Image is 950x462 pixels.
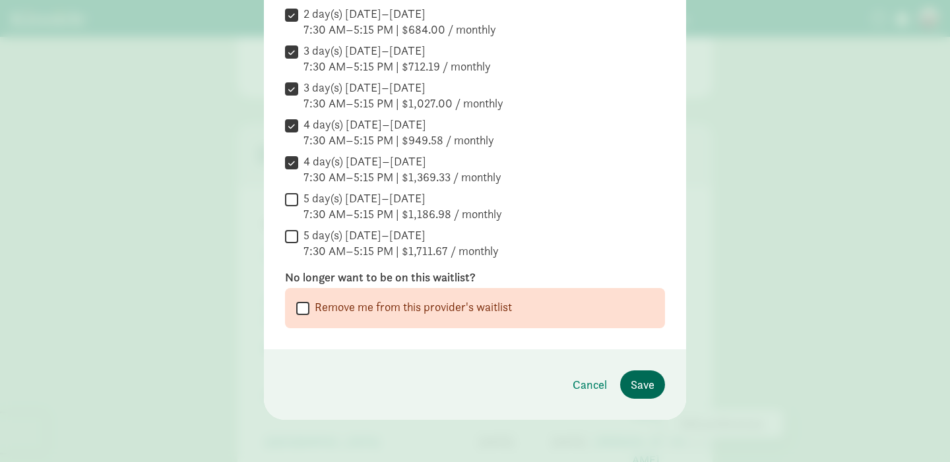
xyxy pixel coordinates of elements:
div: 7:30 AM–5:15 PM | $1,369.33 / monthly [303,169,501,185]
div: 7:30 AM–5:15 PM | $684.00 / monthly [303,22,496,38]
div: 7:30 AM–5:15 PM | $712.19 / monthly [303,59,491,74]
div: 7:30 AM–5:15 PM | $1,186.98 / monthly [303,206,502,222]
div: 2 day(s) [DATE]–[DATE] [303,6,496,22]
div: 7:30 AM–5:15 PM | $1,711.67 / monthly [303,243,499,259]
div: 4 day(s) [DATE]–[DATE] [303,117,494,132]
div: 3 day(s) [DATE]–[DATE] [303,80,503,96]
button: Save [620,370,665,399]
div: 7:30 AM–5:15 PM | $949.58 / monthly [303,132,494,148]
div: 5 day(s) [DATE]–[DATE] [303,190,502,206]
span: Cancel [573,376,607,393]
div: 3 day(s) [DATE]–[DATE] [303,43,491,59]
div: 4 day(s) [DATE]–[DATE] [303,154,501,169]
div: 5 day(s) [DATE]–[DATE] [303,227,499,243]
button: Cancel [562,370,617,399]
div: 7:30 AM–5:15 PM | $1,027.00 / monthly [303,96,503,111]
label: No longer want to be on this waitlist? [285,270,665,285]
label: Remove me from this provider's waitlist [309,299,512,315]
span: Save [631,376,654,393]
